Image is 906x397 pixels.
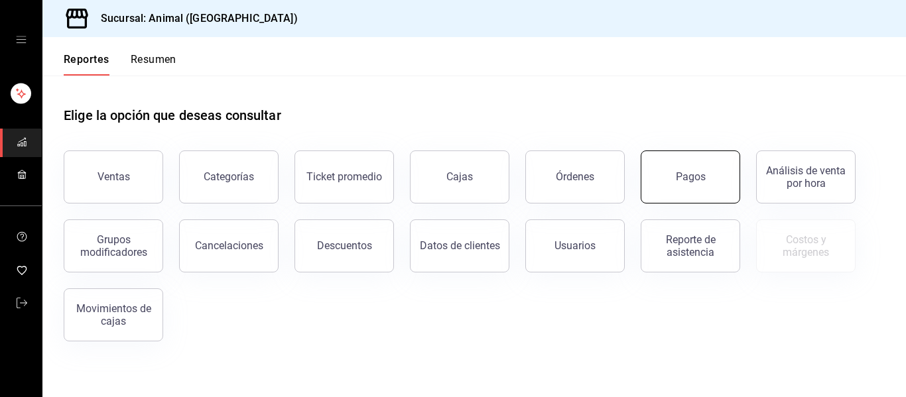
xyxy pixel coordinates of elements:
[641,219,740,272] button: Reporte de asistencia
[204,170,254,183] div: Categorías
[72,233,155,258] div: Grupos modificadores
[756,150,856,203] button: Análisis de venta por hora
[410,219,509,272] button: Datos de clientes
[97,170,130,183] div: Ventas
[306,170,382,183] div: Ticket promedio
[195,239,263,252] div: Cancelaciones
[649,233,732,258] div: Reporte de asistencia
[676,170,706,183] div: Pagos
[765,164,847,190] div: Análisis de venta por hora
[756,219,856,272] button: Contrata inventarios para ver este reporte
[16,34,27,45] button: open drawer
[64,105,281,125] h1: Elige la opción que deseas consultar
[72,302,155,327] div: Movimientos de cajas
[64,150,163,203] button: Ventas
[294,219,394,272] button: Descuentos
[179,219,279,272] button: Cancelaciones
[64,53,176,76] div: navigation tabs
[556,170,594,183] div: Órdenes
[131,53,176,76] button: Resumen
[90,11,298,27] h3: Sucursal: Animal ([GEOGRAPHIC_DATA])
[317,239,372,252] div: Descuentos
[641,150,740,203] button: Pagos
[525,219,625,272] button: Usuarios
[179,150,279,203] button: Categorías
[765,233,847,258] div: Costos y márgenes
[294,150,394,203] button: Ticket promedio
[64,219,163,272] button: Grupos modificadores
[64,53,109,76] button: Reportes
[420,239,500,252] div: Datos de clientes
[525,150,625,203] button: Órdenes
[64,288,163,341] button: Movimientos de cajas
[446,169,474,185] div: Cajas
[410,150,509,203] a: Cajas
[554,239,596,252] div: Usuarios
